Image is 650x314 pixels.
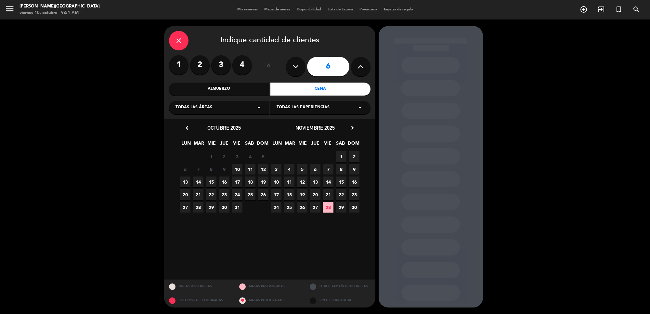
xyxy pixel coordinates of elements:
span: 26 [297,202,307,213]
span: 21 [323,189,333,200]
span: noviembre 2025 [295,124,335,131]
span: 23 [349,189,359,200]
span: 7 [193,164,203,175]
span: 28 [323,202,333,213]
span: 23 [219,189,229,200]
label: 2 [190,55,210,75]
span: 22 [206,189,216,200]
span: 24 [232,189,242,200]
span: 27 [310,202,320,213]
i: menu [5,4,15,14]
span: 17 [232,177,242,187]
div: MESAS DISPONIBLES [164,280,235,294]
div: Indique cantidad de clientes [169,31,370,50]
span: 3 [232,151,242,162]
span: 4 [284,164,294,175]
span: 15 [206,177,216,187]
span: 8 [336,164,346,175]
span: 13 [180,177,190,187]
i: chevron_right [349,124,356,131]
span: 20 [180,189,190,200]
span: 16 [349,177,359,187]
button: menu [5,4,15,16]
span: VIE [231,139,242,150]
span: 6 [180,164,190,175]
span: 26 [258,189,268,200]
span: JUE [219,139,229,150]
span: 30 [219,202,229,213]
span: 28 [193,202,203,213]
span: SAB [335,139,346,150]
span: 7 [323,164,333,175]
div: SIN DISPONIBILIDAD [305,294,375,307]
span: 11 [245,164,255,175]
span: 12 [258,164,268,175]
span: 12 [297,177,307,187]
span: 25 [284,202,294,213]
div: [PERSON_NAME][GEOGRAPHIC_DATA] [19,3,100,10]
span: LUN [272,139,282,150]
span: LUN [181,139,191,150]
span: SAB [244,139,255,150]
span: MAR [284,139,295,150]
span: 2 [219,151,229,162]
span: 6 [310,164,320,175]
span: 5 [258,151,268,162]
span: 5 [297,164,307,175]
div: viernes 10. octubre - 9:51 AM [19,10,100,16]
i: turned_in_not [615,6,623,13]
span: 14 [323,177,333,187]
div: Almuerzo [169,83,269,96]
i: search [632,6,640,13]
div: Cena [270,83,370,96]
span: 4 [245,151,255,162]
div: ó [258,55,279,78]
span: 21 [193,189,203,200]
span: 10 [232,164,242,175]
span: 24 [271,202,281,213]
span: Pre-acceso [356,8,380,11]
span: 25 [245,189,255,200]
span: 27 [180,202,190,213]
span: 16 [219,177,229,187]
i: add_circle_outline [580,6,588,13]
span: Mis reservas [234,8,261,11]
span: 2 [349,151,359,162]
div: OTROS TAMAÑOS DIPONIBLES [305,280,375,294]
span: Tarjetas de regalo [380,8,416,11]
div: MESAS RESTRINGIDAS [234,280,305,294]
span: 3 [271,164,281,175]
span: 13 [310,177,320,187]
span: 29 [206,202,216,213]
span: 22 [336,189,346,200]
label: 4 [232,55,252,75]
span: DOM [257,139,267,150]
span: 19 [258,177,268,187]
i: arrow_drop_down [356,104,364,111]
span: MIE [297,139,308,150]
span: DOM [348,139,358,150]
i: exit_to_app [597,6,605,13]
div: MESAS BLOQUEADAS [234,294,305,307]
label: 1 [169,55,188,75]
span: 10 [271,177,281,187]
span: 8 [206,164,216,175]
span: octubre 2025 [207,124,241,131]
span: 29 [336,202,346,213]
span: JUE [310,139,320,150]
span: 1 [206,151,216,162]
span: 9 [349,164,359,175]
span: 20 [310,189,320,200]
span: Todas las experiencias [277,104,330,111]
span: 14 [193,177,203,187]
i: close [175,37,183,45]
span: 30 [349,202,359,213]
div: SOLO MESAS BLOQUEADAS [164,294,235,307]
span: 19 [297,189,307,200]
span: 17 [271,189,281,200]
span: 18 [245,177,255,187]
span: 9 [219,164,229,175]
i: arrow_drop_down [255,104,263,111]
label: 3 [211,55,231,75]
span: 11 [284,177,294,187]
